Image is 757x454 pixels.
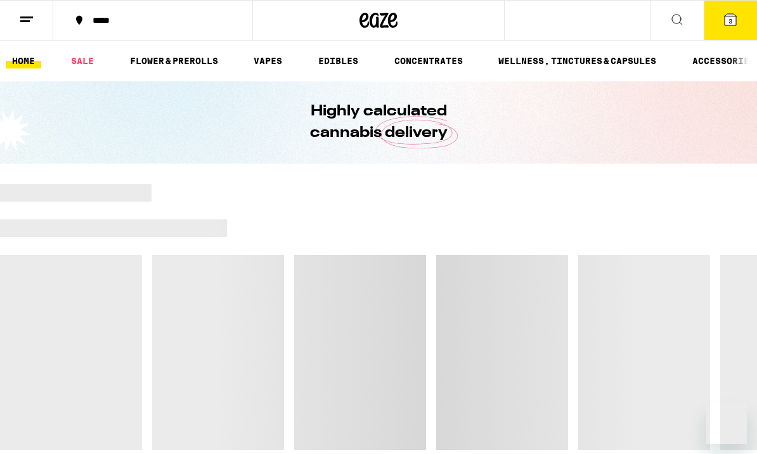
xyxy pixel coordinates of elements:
a: CONCENTRATES [388,53,469,68]
a: FLOWER & PREROLLS [124,53,224,68]
a: EDIBLES [312,53,365,68]
iframe: Button to launch messaging window [706,403,747,444]
span: 3 [728,17,732,25]
a: SALE [65,53,100,68]
a: VAPES [247,53,288,68]
a: HOME [6,53,41,68]
button: 3 [704,1,757,40]
a: WELLNESS, TINCTURES & CAPSULES [492,53,663,68]
h1: Highly calculated cannabis delivery [274,101,483,144]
